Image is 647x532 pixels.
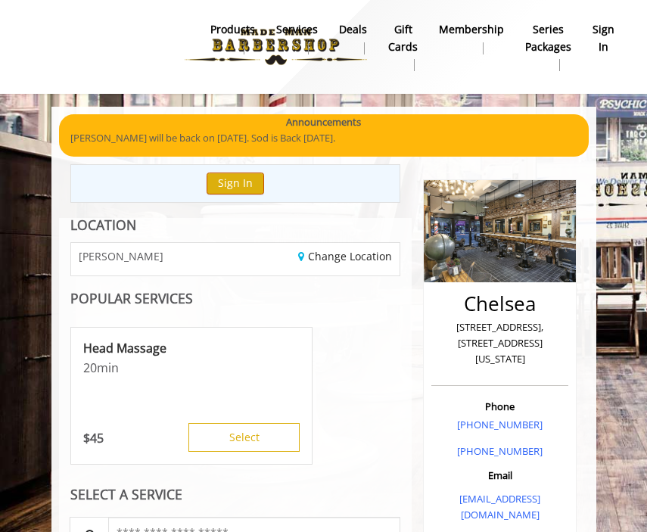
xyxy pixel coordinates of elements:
span: [PERSON_NAME] [79,250,163,262]
a: ServicesServices [266,19,328,58]
a: sign insign in [582,19,625,58]
b: Services [276,21,318,38]
p: 45 [83,430,104,446]
a: [PHONE_NUMBER] [457,444,543,458]
h3: Phone [435,401,565,412]
div: SELECT A SERVICE [70,487,401,502]
b: products [210,21,255,38]
a: Gift cardsgift cards [378,19,428,75]
p: Head Massage [83,340,300,356]
a: [EMAIL_ADDRESS][DOMAIN_NAME] [459,492,540,521]
p: [STREET_ADDRESS],[STREET_ADDRESS][US_STATE] [435,319,565,366]
a: Productsproducts [200,19,266,58]
a: [PHONE_NUMBER] [457,418,543,431]
a: MembershipMembership [428,19,515,58]
b: sign in [593,21,614,55]
button: Sign In [207,173,264,194]
b: Deals [339,21,367,38]
b: Membership [439,21,504,38]
p: [PERSON_NAME] will be back on [DATE]. Sod is Back [DATE]. [70,130,577,146]
b: LOCATION [70,216,136,234]
span: min [97,359,119,376]
b: POPULAR SERVICES [70,289,193,307]
a: DealsDeals [328,19,378,58]
span: $ [83,430,90,446]
button: Select [188,423,300,452]
b: gift cards [388,21,418,55]
b: Series packages [525,21,571,55]
a: Series packagesSeries packages [515,19,582,75]
a: Change Location [298,249,392,263]
p: 20 [83,359,300,376]
img: Made Man Barbershop logo [172,5,380,89]
b: Announcements [286,114,361,130]
h2: Chelsea [435,293,565,315]
h3: Email [435,470,565,481]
